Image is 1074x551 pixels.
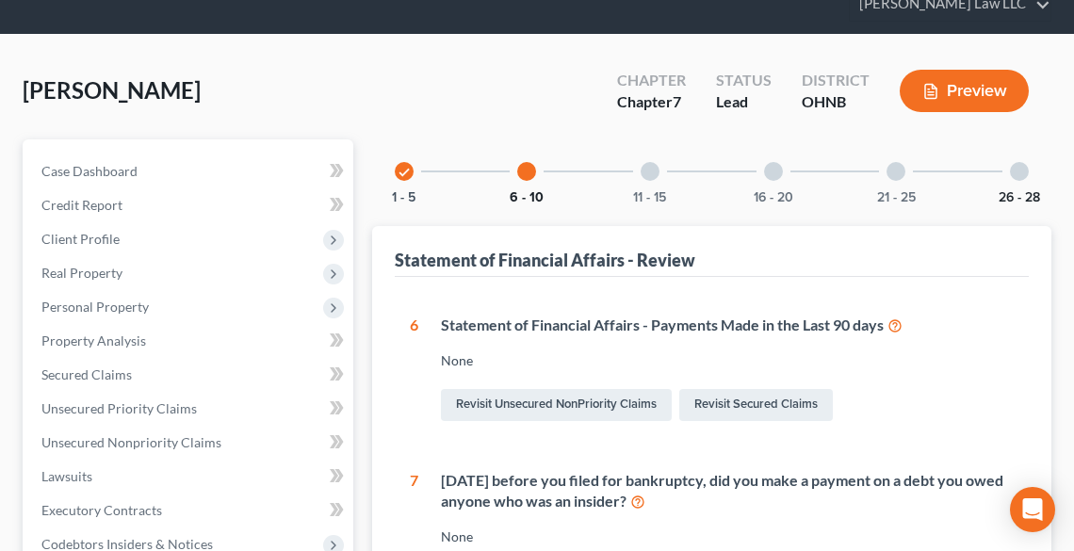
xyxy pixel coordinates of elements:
span: Property Analysis [41,332,146,348]
span: [PERSON_NAME] [23,76,201,104]
span: Unsecured Priority Claims [41,400,197,416]
span: Client Profile [41,231,120,247]
div: [DATE] before you filed for bankruptcy, did you make a payment on a debt you owed anyone who was ... [441,470,1014,513]
button: 6 - 10 [510,191,544,204]
div: None [441,351,1014,370]
a: Unsecured Priority Claims [26,392,353,426]
div: District [802,70,870,91]
a: Case Dashboard [26,154,353,188]
span: 7 [673,92,681,110]
a: Secured Claims [26,358,353,392]
div: None [441,527,1014,546]
div: Chapter [617,70,686,91]
span: Executory Contracts [41,502,162,518]
div: OHNB [802,91,870,113]
a: Revisit Unsecured NonPriority Claims [441,389,672,421]
div: Statement of Financial Affairs - Review [395,249,695,271]
button: 21 - 25 [877,191,916,204]
button: 26 - 28 [999,191,1040,204]
button: Preview [900,70,1029,112]
span: Credit Report [41,197,122,213]
span: Personal Property [41,299,149,315]
span: Real Property [41,265,122,281]
div: Status [716,70,772,91]
a: Revisit Secured Claims [679,389,833,421]
a: Lawsuits [26,460,353,494]
i: check [398,166,411,179]
button: 11 - 15 [633,191,666,204]
div: Chapter [617,91,686,113]
span: Case Dashboard [41,163,138,179]
a: Executory Contracts [26,494,353,527]
a: Credit Report [26,188,353,222]
div: 6 [410,315,418,425]
button: 1 - 5 [392,191,415,204]
a: Property Analysis [26,324,353,358]
a: Unsecured Nonpriority Claims [26,426,353,460]
div: Lead [716,91,772,113]
span: Secured Claims [41,366,132,382]
div: Statement of Financial Affairs - Payments Made in the Last 90 days [441,315,1014,336]
div: Open Intercom Messenger [1010,487,1055,532]
span: Unsecured Nonpriority Claims [41,434,221,450]
button: 16 - 20 [754,191,793,204]
span: Lawsuits [41,468,92,484]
